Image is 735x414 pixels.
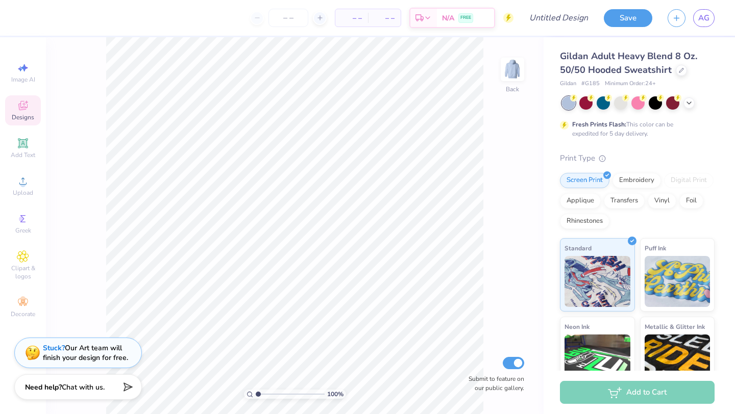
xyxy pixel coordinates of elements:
[374,13,395,23] span: – –
[5,264,41,280] span: Clipart & logos
[560,214,609,229] div: Rhinestones
[327,390,344,399] span: 100 %
[341,13,362,23] span: – –
[268,9,308,27] input: – –
[43,343,128,363] div: Our Art team will finish your design for free.
[645,321,705,332] span: Metallic & Glitter Ink
[565,256,630,307] img: Standard
[560,173,609,188] div: Screen Print
[679,193,703,209] div: Foil
[560,193,601,209] div: Applique
[62,382,105,392] span: Chat with us.
[698,12,709,24] span: AG
[605,80,656,88] span: Minimum Order: 24 +
[560,50,697,76] span: Gildan Adult Heavy Blend 8 Oz. 50/50 Hooded Sweatshirt
[604,193,645,209] div: Transfers
[12,113,34,121] span: Designs
[560,80,576,88] span: Gildan
[560,152,715,164] div: Print Type
[648,193,676,209] div: Vinyl
[604,9,652,27] button: Save
[612,173,661,188] div: Embroidery
[11,310,35,318] span: Decorate
[13,189,33,197] span: Upload
[645,334,710,385] img: Metallic & Glitter Ink
[693,9,715,27] a: AG
[11,151,35,159] span: Add Text
[565,321,590,332] span: Neon Ink
[460,14,471,21] span: FREE
[572,120,626,128] strong: Fresh Prints Flash:
[645,256,710,307] img: Puff Ink
[581,80,600,88] span: # G185
[565,243,592,253] span: Standard
[11,75,35,84] span: Image AI
[463,374,524,393] label: Submit to feature on our public gallery.
[502,59,523,80] img: Back
[442,13,454,23] span: N/A
[15,226,31,235] span: Greek
[645,243,666,253] span: Puff Ink
[521,8,596,28] input: Untitled Design
[664,173,714,188] div: Digital Print
[572,120,698,138] div: This color can be expedited for 5 day delivery.
[506,85,519,94] div: Back
[565,334,630,385] img: Neon Ink
[43,343,65,353] strong: Stuck?
[25,382,62,392] strong: Need help?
